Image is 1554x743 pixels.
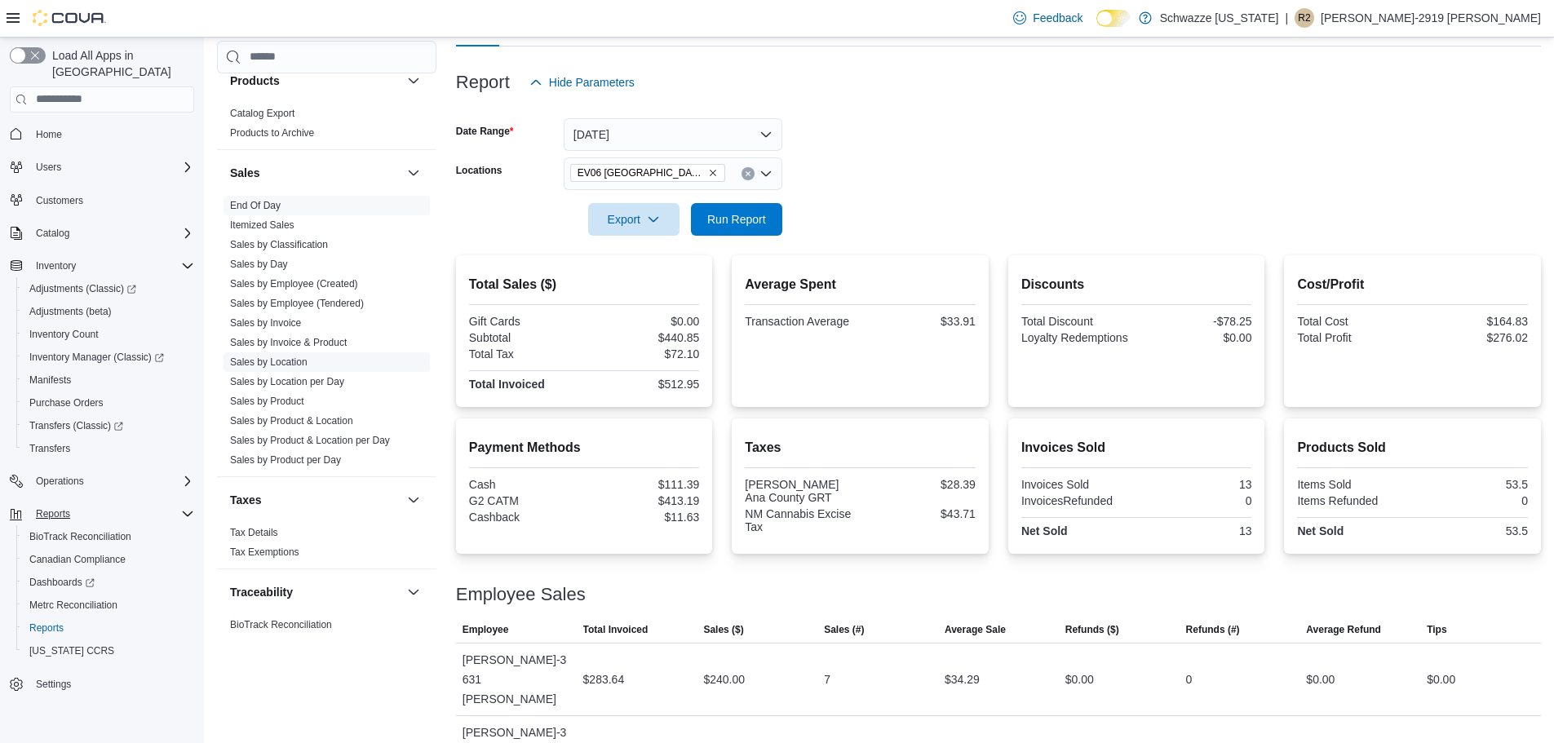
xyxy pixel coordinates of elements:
[23,527,194,546] span: BioTrack Reconciliation
[230,278,358,290] a: Sales by Employee (Created)
[16,391,201,414] button: Purchase Orders
[29,644,114,657] span: [US_STATE] CCRS
[217,196,436,476] div: Sales
[759,167,773,180] button: Open list of options
[29,157,68,177] button: Users
[1297,315,1409,328] div: Total Cost
[707,211,766,228] span: Run Report
[230,415,353,427] a: Sales by Product & Location
[469,478,581,491] div: Cash
[217,615,436,641] div: Traceability
[945,670,980,689] div: $34.29
[230,165,260,181] h3: Sales
[456,125,514,138] label: Date Range
[469,331,581,344] div: Subtotal
[23,416,130,436] a: Transfers (Classic)
[230,435,390,446] a: Sales by Product & Location per Day
[1065,670,1094,689] div: $0.00
[230,527,278,538] a: Tax Details
[23,370,194,390] span: Manifests
[33,10,106,26] img: Cova
[523,66,641,99] button: Hide Parameters
[230,546,299,559] span: Tax Exemptions
[16,323,201,346] button: Inventory Count
[463,623,509,636] span: Employee
[23,439,77,458] a: Transfers
[230,297,364,310] span: Sales by Employee (Tendered)
[230,316,301,329] span: Sales by Invoice
[469,275,700,294] h2: Total Sales ($)
[708,168,718,178] button: Remove EV06 Las Cruces East from selection in this group
[1021,478,1133,491] div: Invoices Sold
[29,674,77,694] a: Settings
[230,453,341,467] span: Sales by Product per Day
[230,454,341,466] a: Sales by Product per Day
[598,203,670,236] span: Export
[564,118,782,151] button: [DATE]
[29,328,99,341] span: Inventory Count
[230,107,294,120] span: Catalog Export
[1033,10,1082,26] span: Feedback
[23,595,124,615] a: Metrc Reconciliation
[1186,670,1193,689] div: 0
[456,585,586,604] h3: Employee Sales
[1140,315,1251,328] div: -$78.25
[1416,478,1528,491] div: 53.5
[864,315,976,328] div: $33.91
[1298,8,1310,28] span: R2
[29,191,90,210] a: Customers
[1021,494,1133,507] div: InvoicesRefunded
[36,678,71,691] span: Settings
[29,396,104,409] span: Purchase Orders
[23,393,110,413] a: Purchase Orders
[230,73,401,89] button: Products
[3,470,201,493] button: Operations
[16,639,201,662] button: [US_STATE] CCRS
[1021,438,1252,458] h2: Invoices Sold
[36,227,69,240] span: Catalog
[23,393,194,413] span: Purchase Orders
[29,599,117,612] span: Metrc Reconciliation
[230,584,401,600] button: Traceability
[230,375,344,388] span: Sales by Location per Day
[23,550,132,569] a: Canadian Compliance
[23,618,70,638] a: Reports
[1416,331,1528,344] div: $276.02
[36,194,83,207] span: Customers
[1160,8,1279,28] p: Schwazze [US_STATE]
[230,618,332,631] span: BioTrack Reconciliation
[745,438,976,458] h2: Taxes
[1140,494,1251,507] div: 0
[29,256,82,276] button: Inventory
[29,576,95,589] span: Dashboards
[3,502,201,525] button: Reports
[1065,623,1119,636] span: Refunds ($)
[1297,331,1409,344] div: Total Profit
[29,125,69,144] a: Home
[578,165,705,181] span: EV06 [GEOGRAPHIC_DATA]
[456,643,577,715] div: [PERSON_NAME]-3631 [PERSON_NAME]
[230,199,281,212] span: End Of Day
[469,347,581,360] div: Total Tax
[217,104,436,149] div: Products
[1021,315,1133,328] div: Total Discount
[29,504,77,524] button: Reports
[824,623,864,636] span: Sales (#)
[23,573,194,592] span: Dashboards
[217,523,436,568] div: Taxes
[29,256,194,276] span: Inventory
[1297,478,1409,491] div: Items Sold
[23,595,194,615] span: Metrc Reconciliation
[745,507,857,533] div: NM Cannabis Excise Tax
[16,300,201,323] button: Adjustments (beta)
[16,525,201,548] button: BioTrack Reconciliation
[588,203,680,236] button: Export
[23,618,194,638] span: Reports
[230,200,281,211] a: End Of Day
[745,275,976,294] h2: Average Spent
[1007,2,1089,34] a: Feedback
[583,670,625,689] div: $283.64
[3,254,201,277] button: Inventory
[3,156,201,179] button: Users
[1021,524,1068,537] strong: Net Sold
